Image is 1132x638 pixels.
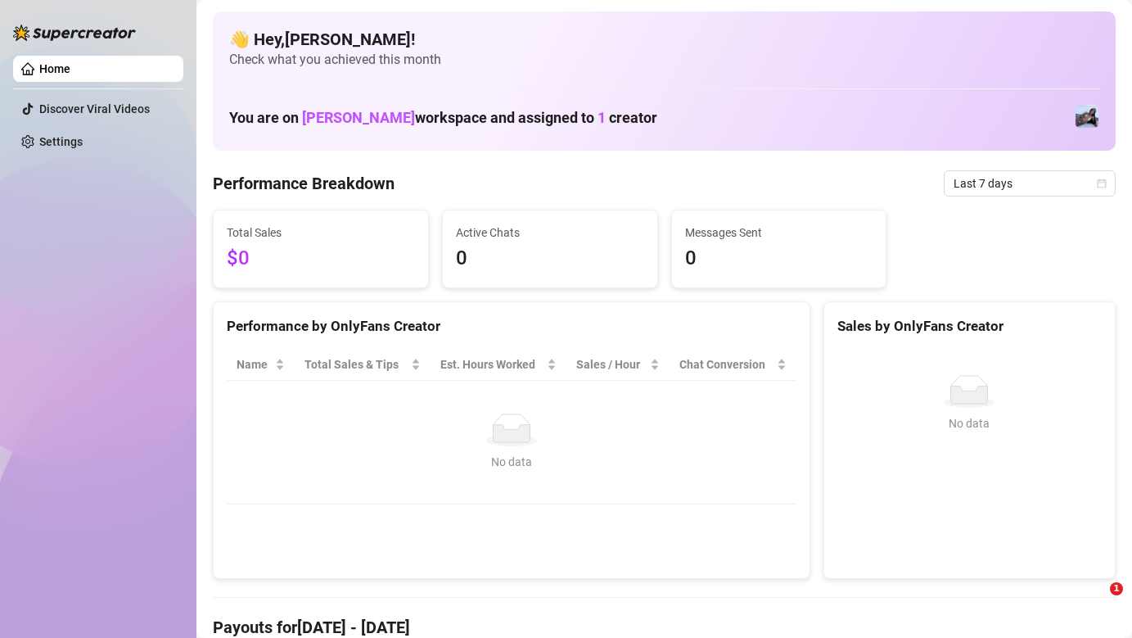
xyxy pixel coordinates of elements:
div: Sales by OnlyFans Creator [837,315,1102,337]
h4: Performance Breakdown [213,172,395,195]
div: No data [243,453,780,471]
span: 1 [1110,582,1123,595]
h4: 👋 Hey, [PERSON_NAME] ! [229,28,1099,51]
img: logo-BBDzfeDw.svg [13,25,136,41]
img: PETITE [1076,105,1098,128]
iframe: Intercom live chat [1076,582,1116,622]
div: Est. Hours Worked [440,355,544,373]
span: Name [237,355,272,373]
a: Settings [39,135,83,148]
th: Total Sales & Tips [295,349,430,381]
span: 0 [685,243,873,274]
span: Chat Conversion [679,355,773,373]
span: $0 [227,243,415,274]
th: Sales / Hour [566,349,670,381]
a: Discover Viral Videos [39,102,150,115]
span: Active Chats [456,224,644,242]
div: Performance by OnlyFans Creator [227,315,796,337]
span: Sales / Hour [576,355,647,373]
span: Total Sales [227,224,415,242]
span: Check what you achieved this month [229,51,1099,69]
span: Total Sales & Tips [304,355,407,373]
span: calendar [1097,179,1107,188]
th: Name [227,349,295,381]
span: 1 [598,109,606,126]
span: Last 7 days [954,171,1106,196]
h1: You are on workspace and assigned to creator [229,109,657,127]
span: Messages Sent [685,224,873,242]
span: [PERSON_NAME] [302,109,415,126]
th: Chat Conversion [670,349,796,381]
a: Home [39,62,70,75]
span: 0 [456,243,644,274]
iframe: Intercom notifications message [805,351,1132,594]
